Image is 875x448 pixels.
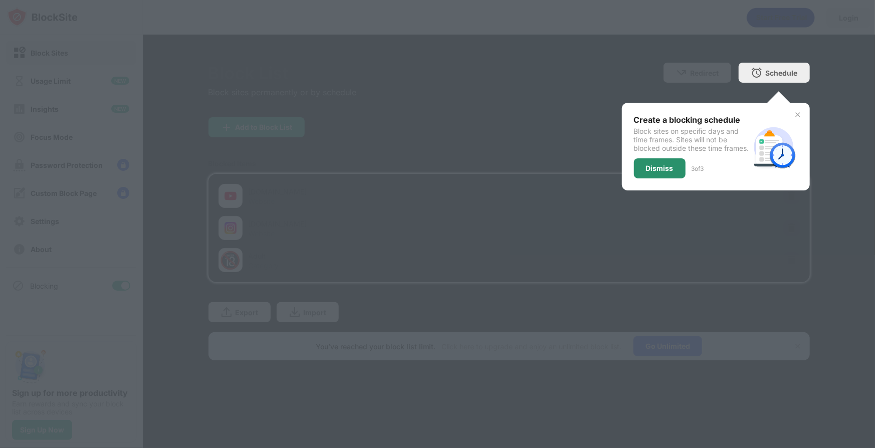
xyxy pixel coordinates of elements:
[750,123,798,171] img: schedule.svg
[794,111,802,119] img: x-button.svg
[634,127,750,152] div: Block sites on specific days and time frames. Sites will not be blocked outside these time frames.
[766,69,798,77] div: Schedule
[646,164,674,172] div: Dismiss
[634,115,750,125] div: Create a blocking schedule
[692,165,704,172] div: 3 of 3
